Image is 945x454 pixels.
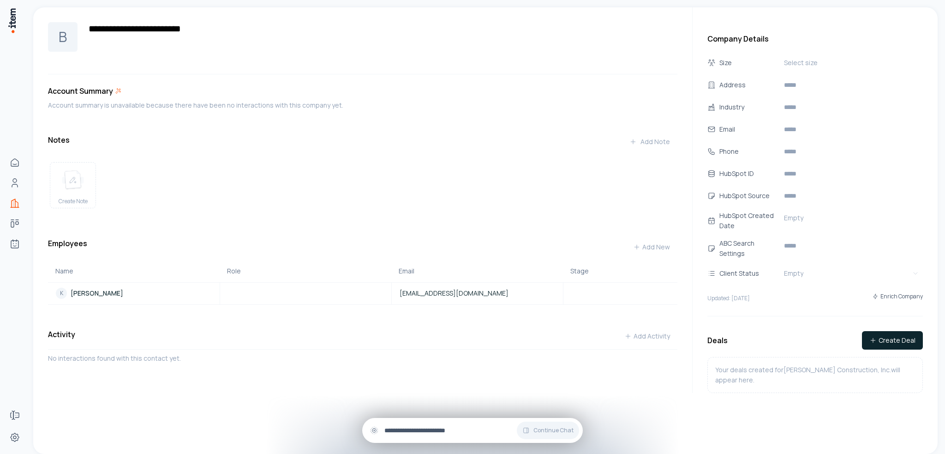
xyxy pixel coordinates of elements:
[707,33,923,44] h3: Company Details
[872,288,923,305] button: Enrich Company
[784,213,803,223] span: Empty
[55,266,212,276] div: Name
[707,295,750,302] p: Updated: [DATE]
[719,268,778,278] div: Client Status
[59,198,88,205] span: Create Note
[48,134,70,145] h3: Notes
[622,133,677,151] button: Add Note
[6,194,24,212] a: Companies
[71,289,123,298] p: [PERSON_NAME]
[629,137,670,146] div: Add Note
[48,353,677,363] p: No interactions found with this contact yet.
[719,238,778,259] div: ABC Search Settings
[6,235,24,253] a: Agents
[6,174,24,192] a: People
[362,418,583,443] div: Continue Chat
[862,331,923,350] button: Create Deal
[48,238,87,256] h3: Employees
[392,289,562,298] a: [EMAIL_ADDRESS][DOMAIN_NAME]
[719,58,778,68] div: Size
[719,191,778,201] div: HubSpot Source
[48,22,78,52] div: B
[400,289,508,298] span: [EMAIL_ADDRESS][DOMAIN_NAME]
[719,124,778,134] div: Email
[48,288,219,299] a: K[PERSON_NAME]
[626,238,677,256] button: Add New
[719,169,778,179] div: HubSpot ID
[48,85,113,97] h3: Account Summary
[617,327,677,345] button: Add Activity
[780,211,923,225] button: Empty
[227,266,384,276] div: Role
[48,329,75,340] h3: Activity
[707,335,728,346] h3: Deals
[517,422,579,439] button: Continue Chat
[6,214,24,233] a: Deals
[6,406,24,424] a: Forms
[719,80,778,90] div: Address
[533,427,574,434] span: Continue Chat
[62,170,84,190] img: create note
[56,288,67,299] div: K
[570,266,670,276] div: Stage
[48,100,677,110] div: Account summary is unavailable because there have been no interactions with this company yet.
[719,146,778,157] div: Phone
[715,365,915,385] p: Your deals created for [PERSON_NAME] Construction, Inc. will appear here.
[50,162,96,208] button: create noteCreate Note
[7,7,17,34] img: Item Brain Logo
[6,153,24,172] a: Home
[719,211,778,231] div: HubSpot Created Date
[6,428,24,447] a: Settings
[399,266,556,276] div: Email
[719,102,778,112] div: Industry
